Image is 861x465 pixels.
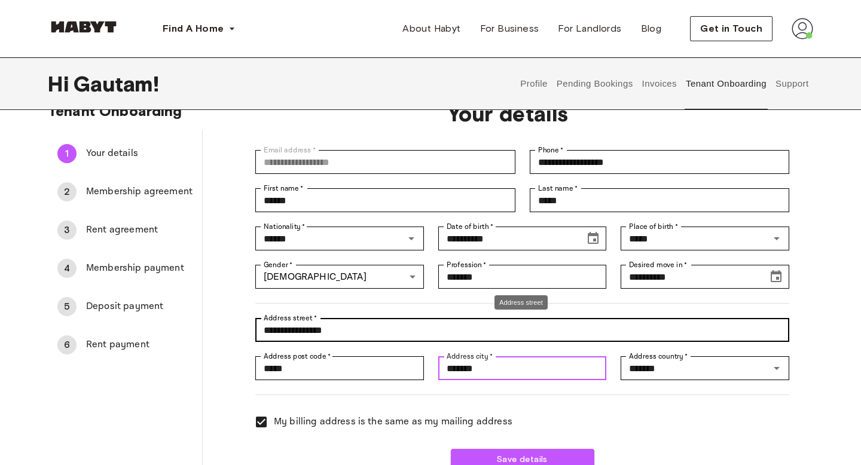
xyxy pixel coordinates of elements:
div: Email address [255,150,515,174]
div: Address city [438,356,607,380]
span: Membership payment [86,261,193,276]
a: Blog [631,17,671,41]
div: 2Membership agreement [48,178,202,206]
img: Habyt [48,21,120,33]
button: Invoices [640,57,678,110]
div: Last name [530,188,789,212]
div: 6 [57,335,77,354]
button: Profile [519,57,549,110]
label: Last name [538,183,578,194]
label: Profession [447,259,487,270]
div: 1Your details [48,139,202,168]
div: 3 [57,221,77,240]
label: Address country [629,351,688,362]
span: Membership agreement [86,185,193,199]
div: 4Membership payment [48,254,202,283]
span: Gautam ! [74,71,159,96]
div: [DEMOGRAPHIC_DATA] [255,265,424,289]
button: Choose date, selected date is May 5, 2002 [581,227,605,250]
a: About Habyt [393,17,470,41]
label: Address street [264,313,317,323]
div: Profession [438,265,607,289]
div: Address street [494,295,548,310]
span: Tenant Onboarding [48,102,182,120]
label: First name [264,183,304,194]
span: Your details [241,101,775,126]
span: For Landlords [558,22,621,36]
div: First name [255,188,515,212]
span: Your details [86,146,193,161]
button: Find A Home [153,17,245,41]
span: For Business [480,22,539,36]
label: Nationality [264,221,306,232]
button: Open [768,230,785,247]
div: 5 [57,297,77,316]
a: For Business [471,17,549,41]
div: user profile tabs [516,57,813,110]
div: Address post code [255,356,424,380]
div: 1 [57,144,77,163]
span: Deposit payment [86,299,193,314]
span: About Habyt [402,22,460,36]
button: Pending Bookings [555,57,634,110]
label: Address city [447,351,493,362]
div: Address street [255,318,789,342]
button: Tenant Onboarding [685,57,768,110]
div: 5Deposit payment [48,292,202,321]
a: For Landlords [548,17,631,41]
label: Place of birth [629,221,678,232]
label: Gender [264,259,292,270]
button: Open [768,360,785,377]
div: Phone [530,150,789,174]
button: Open [403,230,420,247]
span: Get in Touch [700,22,762,36]
label: Phone [538,145,564,155]
div: 2 [57,182,77,201]
span: My billing address is the same as my mailing address [274,415,512,429]
span: Hi [48,71,74,96]
button: Get in Touch [690,16,773,41]
label: Desired move in [629,259,687,270]
img: avatar [792,18,813,39]
span: Rent agreement [86,223,193,237]
div: 6Rent payment [48,331,202,359]
span: Find A Home [163,22,224,36]
button: Choose date, selected date is Nov 4, 2025 [764,265,788,289]
label: Address post code [264,351,331,362]
span: Rent payment [86,338,193,352]
button: Support [774,57,810,110]
label: Email address [264,145,316,155]
label: Date of birth [447,221,493,232]
div: 4 [57,259,77,278]
span: Blog [641,22,662,36]
div: 3Rent agreement [48,216,202,244]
